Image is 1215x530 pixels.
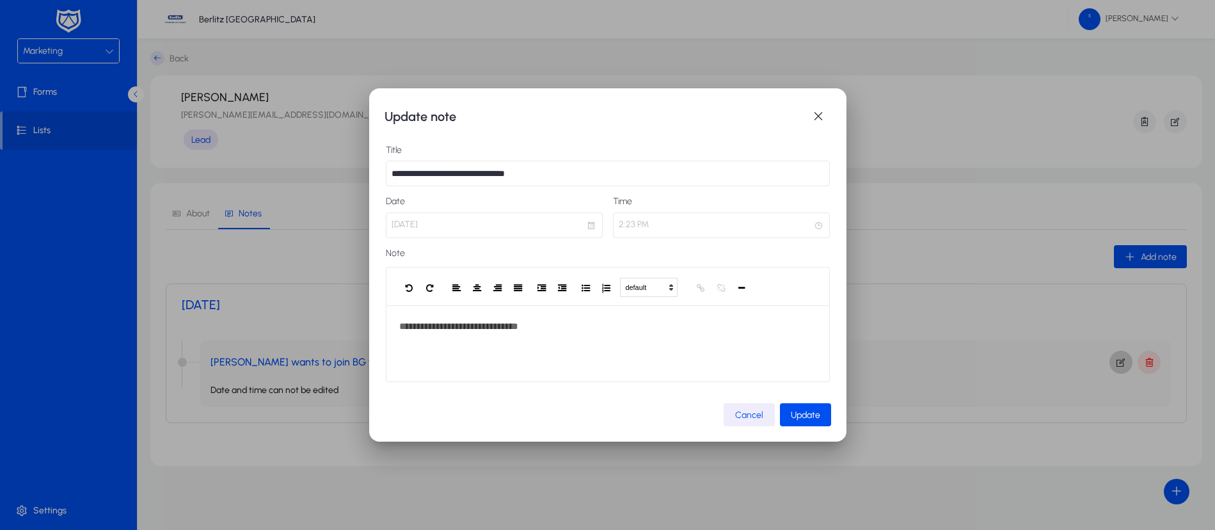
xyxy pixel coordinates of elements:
[488,279,508,297] button: Justify Right
[791,410,820,421] span: Update
[467,279,488,297] button: Justify Center
[36,20,63,31] div: v 4.0.25
[532,279,552,297] button: Indent
[576,279,596,297] button: Unordered List
[731,279,752,297] button: Horizontal Line
[596,279,617,297] button: Ordered List
[508,279,528,297] button: Justify Full
[20,20,31,31] img: logo_orange.svg
[613,197,830,207] label: Time
[386,145,830,156] label: Title
[386,197,603,207] label: Date
[127,74,138,84] img: tab_keywords_by_traffic_grey.svg
[735,410,763,421] span: Cancel
[552,279,573,297] button: Outdent
[386,213,603,238] p: [DATE]
[20,33,31,44] img: website_grey.svg
[49,76,115,84] div: Domain Overview
[386,248,830,259] label: Note
[141,76,216,84] div: Keywords by Traffic
[613,213,830,238] p: 2:23 PM
[620,278,678,297] button: default
[724,403,775,426] button: Cancel
[447,279,467,297] button: Justify Left
[780,403,831,426] button: Update
[399,279,420,297] button: Undo
[33,33,141,44] div: Domain: [DOMAIN_NAME]
[385,106,806,127] h1: Update note
[420,279,440,297] button: Redo
[35,74,45,84] img: tab_domain_overview_orange.svg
